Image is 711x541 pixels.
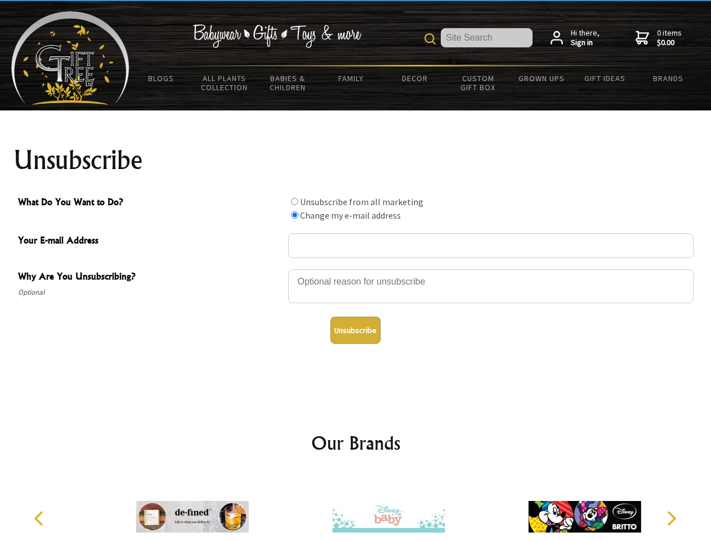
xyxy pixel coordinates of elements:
h2: Our Brands [23,429,689,456]
input: What Do You Want to Do? [291,211,298,219]
img: Babywear - Gifts - Toys & more [193,24,361,48]
input: Your E-mail Address [288,233,694,258]
img: Babyware - Gifts - Toys and more... [11,11,129,105]
a: Hi there,Sign in [551,28,600,48]
button: Unsubscribe [330,317,381,344]
button: Next [659,506,683,531]
button: Previous [28,506,53,531]
a: Custom Gift Box [446,66,510,99]
span: Why Are You Unsubscribing? [18,269,283,286]
a: All Plants Collection [193,66,257,99]
input: Site Search [441,28,533,47]
textarea: Why Are You Unsubscribing? [288,269,694,303]
a: Grown Ups [509,66,573,90]
span: Hi there, [571,28,600,48]
a: 0 items$0.00 [636,28,682,48]
input: What Do You Want to Do? [291,198,298,205]
a: Gift Ideas [573,66,637,90]
a: Decor [383,66,446,90]
label: Unsubscribe from all marketing [300,196,423,207]
span: Optional [18,286,283,299]
h1: Unsubscribe [14,147,698,174]
strong: Sign in [571,38,600,48]
span: 0 items [657,28,682,48]
span: What Do You Want to Do? [18,195,283,211]
img: product search [424,33,436,45]
a: BLOGS [129,66,193,90]
strong: $0.00 [657,38,682,48]
label: Change my e-mail address [300,210,401,221]
span: Your E-mail Address [18,233,283,250]
a: Family [320,66,383,90]
a: Babies & Children [256,66,320,99]
a: Brands [637,66,700,90]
